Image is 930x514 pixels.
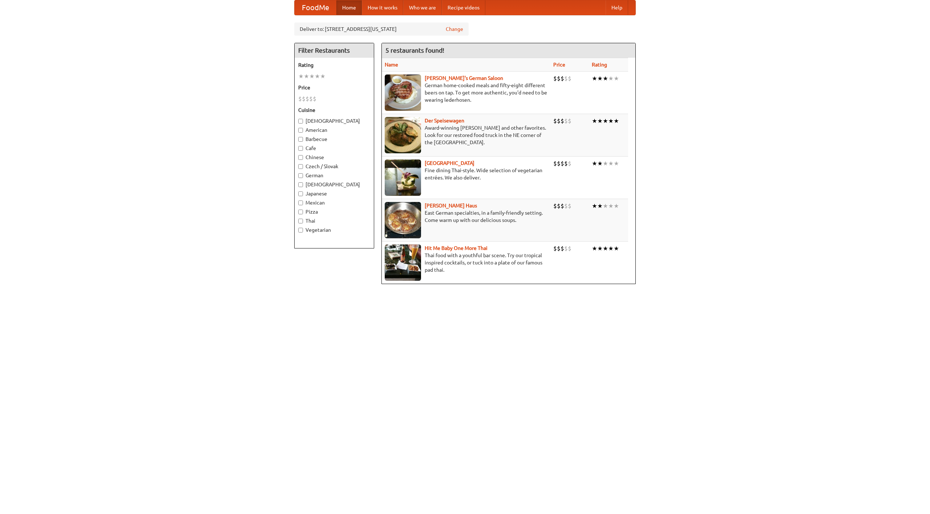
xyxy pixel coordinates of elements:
li: ★ [320,72,325,80]
li: ★ [592,202,597,210]
li: ★ [298,72,304,80]
input: Chinese [298,155,303,160]
li: $ [568,159,571,167]
a: Price [553,62,565,68]
p: East German specialties, in a family-friendly setting. Come warm up with our delicious soups. [385,209,547,224]
p: Award-winning [PERSON_NAME] and other favorites. Look for our restored food truck in the NE corne... [385,124,547,146]
input: American [298,128,303,133]
label: Pizza [298,208,370,215]
li: $ [568,244,571,252]
h5: Price [298,84,370,91]
li: $ [553,74,557,82]
input: [DEMOGRAPHIC_DATA] [298,182,303,187]
div: Deliver to: [STREET_ADDRESS][US_STATE] [294,23,469,36]
a: Home [336,0,362,15]
label: Cafe [298,145,370,152]
li: $ [561,159,564,167]
li: $ [302,95,306,103]
li: ★ [608,74,614,82]
li: ★ [614,117,619,125]
label: [DEMOGRAPHIC_DATA] [298,181,370,188]
a: Help [606,0,628,15]
img: speisewagen.jpg [385,117,421,153]
li: ★ [597,159,603,167]
input: Mexican [298,201,303,205]
label: Czech / Slovak [298,163,370,170]
a: FoodMe [295,0,336,15]
li: $ [553,202,557,210]
li: ★ [603,159,608,167]
p: Thai food with a youthful bar scene. Try our tropical inspired cocktails, or tuck into a plate of... [385,252,547,274]
li: $ [557,244,561,252]
a: [PERSON_NAME]'s German Saloon [425,75,503,81]
h5: Rating [298,61,370,69]
input: Japanese [298,191,303,196]
label: Japanese [298,190,370,197]
input: Cafe [298,146,303,151]
li: ★ [592,159,597,167]
li: $ [564,159,568,167]
li: $ [564,244,568,252]
li: $ [557,159,561,167]
li: $ [564,74,568,82]
label: German [298,172,370,179]
h4: Filter Restaurants [295,43,374,58]
ng-pluralize: 5 restaurants found! [385,47,444,54]
b: Der Speisewagen [425,118,464,124]
li: $ [309,95,313,103]
li: $ [298,95,302,103]
input: Pizza [298,210,303,214]
li: $ [564,202,568,210]
li: $ [568,117,571,125]
li: ★ [592,74,597,82]
input: Barbecue [298,137,303,142]
label: Mexican [298,199,370,206]
li: ★ [614,202,619,210]
a: Change [446,25,463,33]
img: esthers.jpg [385,74,421,111]
li: ★ [608,117,614,125]
label: Vegetarian [298,226,370,234]
li: $ [557,74,561,82]
h5: Cuisine [298,106,370,114]
li: ★ [608,159,614,167]
a: Who we are [403,0,442,15]
li: $ [553,159,557,167]
li: $ [561,244,564,252]
li: ★ [603,74,608,82]
input: Czech / Slovak [298,164,303,169]
li: ★ [592,117,597,125]
li: ★ [309,72,315,80]
a: Recipe videos [442,0,485,15]
img: babythai.jpg [385,244,421,281]
li: ★ [304,72,309,80]
input: German [298,173,303,178]
li: ★ [603,202,608,210]
p: Fine dining Thai-style. Wide selection of vegetarian entrées. We also deliver. [385,167,547,181]
img: satay.jpg [385,159,421,196]
input: [DEMOGRAPHIC_DATA] [298,119,303,124]
li: $ [313,95,316,103]
a: Name [385,62,398,68]
a: How it works [362,0,403,15]
li: $ [306,95,309,103]
li: ★ [597,202,603,210]
a: Hit Me Baby One More Thai [425,245,488,251]
li: ★ [597,74,603,82]
label: [DEMOGRAPHIC_DATA] [298,117,370,125]
b: [PERSON_NAME] Haus [425,203,477,209]
label: Barbecue [298,135,370,143]
b: [GEOGRAPHIC_DATA] [425,160,474,166]
li: ★ [608,244,614,252]
li: ★ [614,159,619,167]
li: $ [553,117,557,125]
li: ★ [608,202,614,210]
label: Thai [298,217,370,224]
li: $ [561,74,564,82]
li: $ [553,244,557,252]
li: ★ [614,74,619,82]
input: Vegetarian [298,228,303,232]
li: ★ [315,72,320,80]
